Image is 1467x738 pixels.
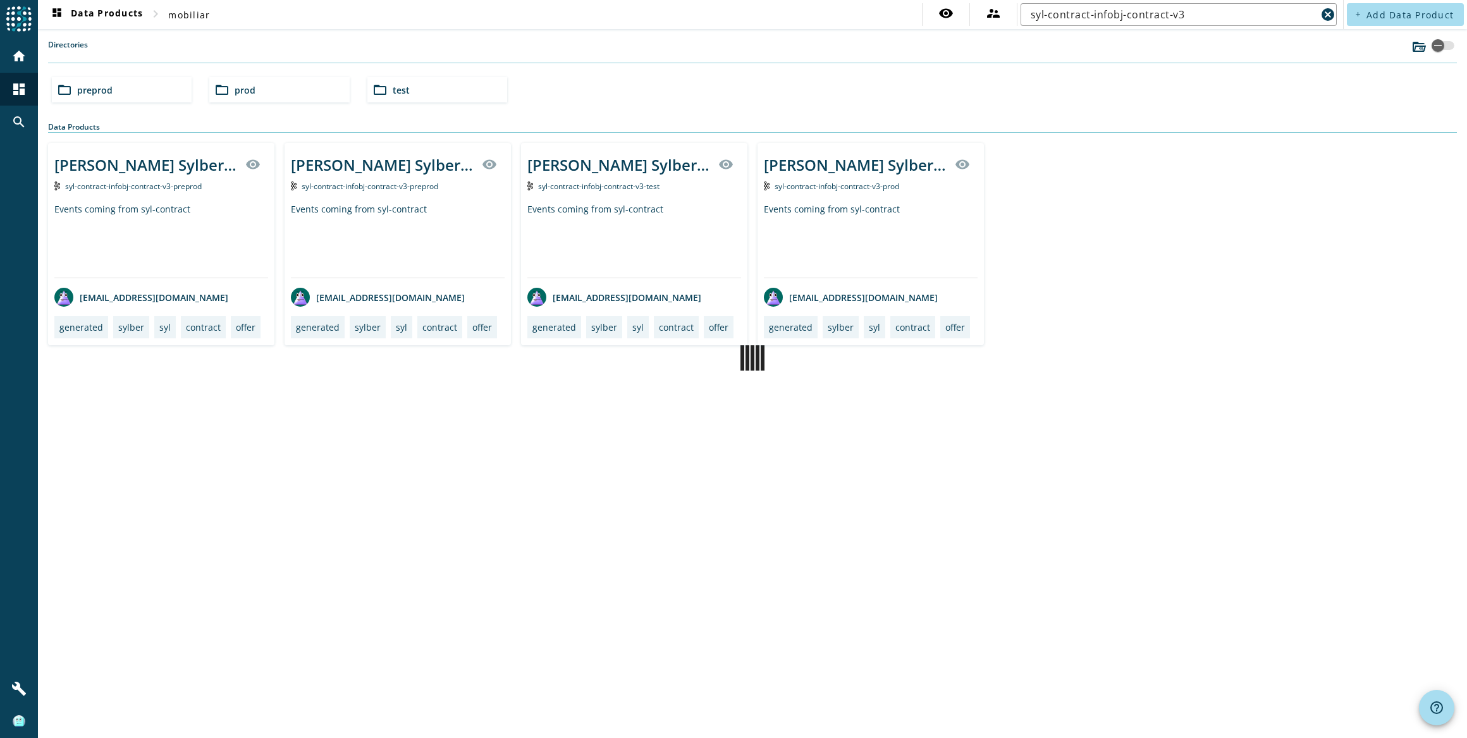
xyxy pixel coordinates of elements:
[764,203,978,278] div: Events coming from syl-contract
[291,154,474,175] div: [PERSON_NAME] Sylber contract infobj producer
[659,321,694,333] div: contract
[296,321,340,333] div: generated
[186,321,221,333] div: contract
[1429,700,1444,715] mat-icon: help_outline
[955,157,970,172] mat-icon: visibility
[527,288,546,307] img: avatar
[291,203,505,278] div: Events coming from syl-contract
[48,39,88,63] label: Directories
[54,203,268,278] div: Events coming from syl-contract
[591,321,617,333] div: sylber
[11,82,27,97] mat-icon: dashboard
[13,715,25,728] img: 2655eea025f51b9e8c628ea164e43457
[482,157,497,172] mat-icon: visibility
[235,84,255,96] span: prod
[6,6,32,32] img: spoud-logo.svg
[57,82,72,97] mat-icon: folder_open
[49,7,64,22] mat-icon: dashboard
[986,6,1001,21] mat-icon: supervisor_account
[1354,11,1361,18] mat-icon: add
[538,181,660,192] span: Kafka Topic: syl-contract-infobj-contract-v3-test
[59,321,103,333] div: generated
[48,121,1457,133] div: Data Products
[54,288,228,307] div: [EMAIL_ADDRESS][DOMAIN_NAME]
[1319,6,1337,23] button: Clear
[828,321,854,333] div: sylber
[163,3,215,26] button: mobiliar
[1347,3,1464,26] button: Add Data Product
[118,321,144,333] div: sylber
[422,321,457,333] div: contract
[291,288,465,307] div: [EMAIL_ADDRESS][DOMAIN_NAME]
[65,181,202,192] span: Kafka Topic: syl-contract-infobj-contract-v3-preprod
[44,3,148,26] button: Data Products
[869,321,880,333] div: syl
[393,84,410,96] span: test
[245,157,261,172] mat-icon: visibility
[1366,9,1454,21] span: Add Data Product
[1320,7,1335,22] mat-icon: cancel
[709,321,728,333] div: offer
[291,288,310,307] img: avatar
[764,288,783,307] img: avatar
[291,181,297,190] img: Kafka Topic: syl-contract-infobj-contract-v3-preprod
[1031,7,1317,22] input: Search (% or * for wildcards)
[214,82,230,97] mat-icon: folder_open
[11,49,27,64] mat-icon: home
[945,321,965,333] div: offer
[764,154,947,175] div: [PERSON_NAME] Sylber contract infobj producer
[54,154,238,175] div: [PERSON_NAME] Sylber contract infobj producer
[11,681,27,696] mat-icon: build
[532,321,576,333] div: generated
[472,321,492,333] div: offer
[938,6,954,21] mat-icon: visibility
[77,84,113,96] span: preprod
[355,321,381,333] div: sylber
[54,288,73,307] img: avatar
[764,288,938,307] div: [EMAIL_ADDRESS][DOMAIN_NAME]
[527,154,711,175] div: [PERSON_NAME] Sylber contract infobj producer
[148,6,163,22] mat-icon: chevron_right
[236,321,255,333] div: offer
[54,181,60,190] img: Kafka Topic: syl-contract-infobj-contract-v3-preprod
[372,82,388,97] mat-icon: folder_open
[168,9,210,21] span: mobiliar
[527,288,701,307] div: [EMAIL_ADDRESS][DOMAIN_NAME]
[527,203,741,278] div: Events coming from syl-contract
[775,181,899,192] span: Kafka Topic: syl-contract-infobj-contract-v3-prod
[159,321,171,333] div: syl
[764,181,770,190] img: Kafka Topic: syl-contract-infobj-contract-v3-prod
[895,321,930,333] div: contract
[302,181,438,192] span: Kafka Topic: syl-contract-infobj-contract-v3-preprod
[11,114,27,130] mat-icon: search
[769,321,813,333] div: generated
[718,157,733,172] mat-icon: visibility
[632,321,644,333] div: syl
[527,181,533,190] img: Kafka Topic: syl-contract-infobj-contract-v3-test
[49,7,143,22] span: Data Products
[396,321,407,333] div: syl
